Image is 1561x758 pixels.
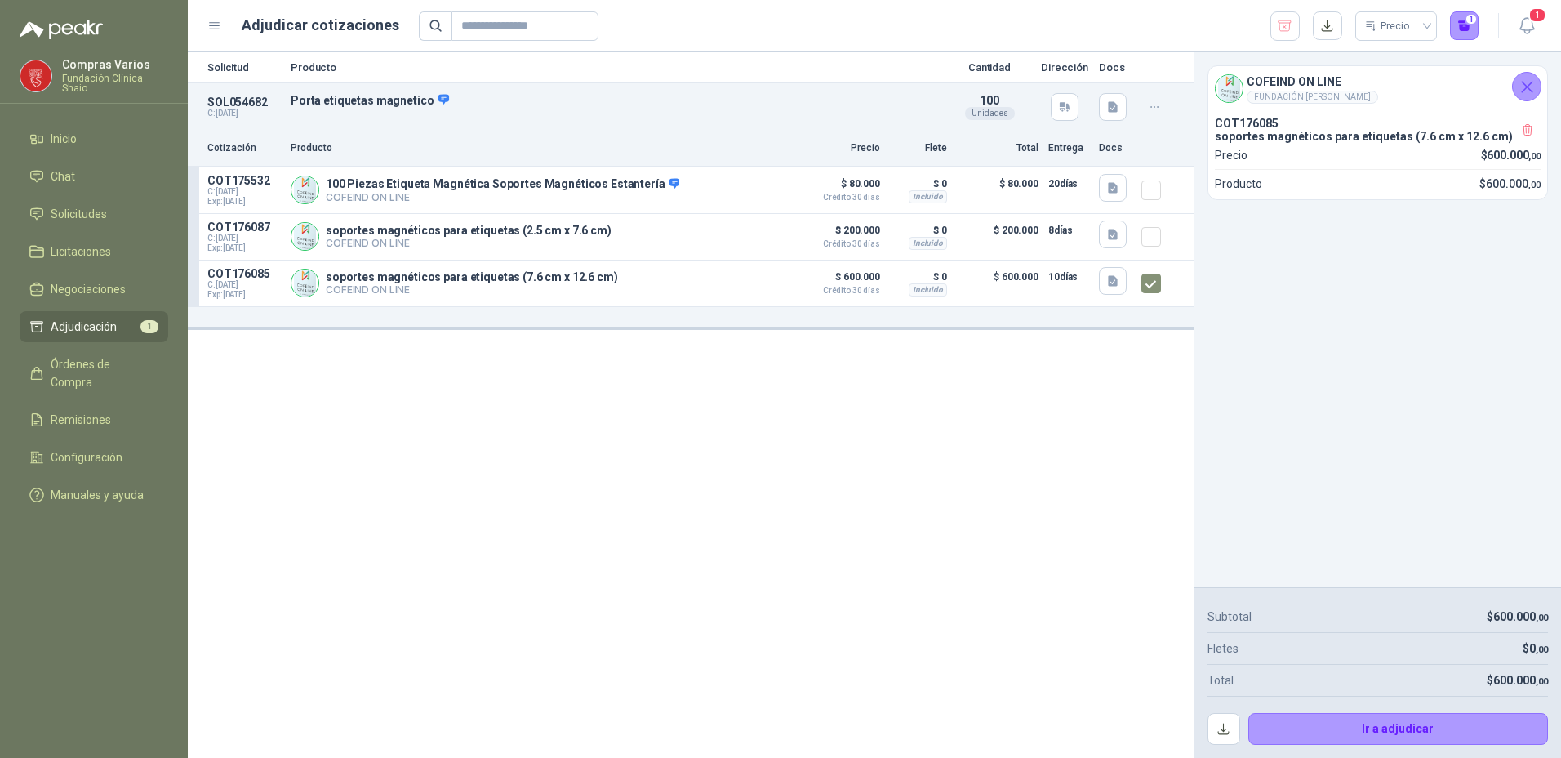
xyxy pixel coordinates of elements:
[1048,267,1089,287] p: 10 días
[1528,7,1546,23] span: 1
[51,130,77,148] span: Inicio
[1216,75,1243,102] img: Company Logo
[20,20,103,39] img: Logo peakr
[291,223,318,250] img: Company Logo
[1247,73,1378,91] h4: COFEIND ON LINE
[1479,175,1541,193] p: $
[909,283,947,297] div: Incluido
[140,320,158,333] span: 1
[51,411,111,429] span: Remisiones
[1365,14,1412,38] div: Precio
[1215,175,1262,193] p: Producto
[326,283,618,296] p: COFEIND ON LINE
[207,62,281,73] p: Solicitud
[1207,608,1252,626] p: Subtotal
[1450,11,1479,41] button: 1
[1099,140,1132,156] p: Docs
[1048,140,1089,156] p: Entrega
[20,311,168,342] a: Adjudicación1
[798,194,880,202] span: Crédito 30 días
[207,187,281,197] span: C: [DATE]
[909,237,947,250] div: Incluido
[207,267,281,280] p: COT176085
[291,176,318,203] img: Company Logo
[890,174,947,194] p: $ 0
[1215,117,1541,130] p: COT176085
[20,123,168,154] a: Inicio
[207,140,281,156] p: Cotización
[1207,671,1234,689] p: Total
[62,59,168,70] p: Compras Varios
[62,74,168,93] p: Fundación Clínica Shaio
[1481,146,1541,164] p: $
[51,448,122,466] span: Configuración
[1248,713,1549,746] button: Ir a adjudicar
[51,318,117,336] span: Adjudicación
[1528,151,1541,162] span: ,00
[890,140,947,156] p: Flete
[957,221,1038,253] p: $ 200.000
[207,96,281,109] p: SOL054682
[949,62,1030,73] p: Cantidad
[1215,130,1541,143] p: soportes magnéticos para etiquetas (7.6 cm x 12.6 cm)
[20,479,168,511] a: Manuales y ayuda
[51,167,75,185] span: Chat
[1523,640,1548,658] p: $
[207,197,281,207] span: Exp: [DATE]
[1528,180,1541,190] span: ,00
[20,349,168,398] a: Órdenes de Compra
[207,109,281,118] p: C: [DATE]
[326,177,679,192] p: 100 Piezas Etiqueta Magnética Soportes Magnéticos Estantería
[798,287,880,295] span: Crédito 30 días
[326,224,612,237] p: soportes magnéticos para etiquetas (2.5 cm x 7.6 cm)
[798,174,880,202] p: $ 80.000
[890,221,947,240] p: $ 0
[207,290,281,300] span: Exp: [DATE]
[51,205,107,223] span: Solicitudes
[1487,149,1541,162] span: 600.000
[957,267,1038,300] p: $ 600.000
[798,221,880,248] p: $ 200.000
[965,107,1015,120] div: Unidades
[957,140,1038,156] p: Total
[207,280,281,290] span: C: [DATE]
[291,140,789,156] p: Producto
[1207,640,1239,658] p: Fletes
[1493,674,1548,687] span: 600.000
[51,280,126,298] span: Negociaciones
[20,404,168,435] a: Remisiones
[20,161,168,192] a: Chat
[207,234,281,243] span: C: [DATE]
[890,267,947,287] p: $ 0
[326,270,618,283] p: soportes magnéticos para etiquetas (7.6 cm x 12.6 cm)
[1099,62,1132,73] p: Docs
[1512,72,1541,101] button: Cerrar
[20,60,51,91] img: Company Logo
[1529,642,1548,655] span: 0
[1215,146,1247,164] p: Precio
[798,240,880,248] span: Crédito 30 días
[207,243,281,253] span: Exp: [DATE]
[1536,613,1548,623] span: ,00
[291,62,939,73] p: Producto
[242,14,399,37] h1: Adjudicar cotizaciones
[20,198,168,230] a: Solicitudes
[51,355,153,391] span: Órdenes de Compra
[51,243,111,261] span: Licitaciones
[326,237,612,249] p: COFEIND ON LINE
[798,140,880,156] p: Precio
[326,191,679,203] p: COFEIND ON LINE
[1208,66,1547,110] div: Company LogoCOFEIND ON LINEFUNDACIÓN [PERSON_NAME]
[980,94,999,107] span: 100
[51,486,144,504] span: Manuales y ayuda
[957,174,1038,207] p: $ 80.000
[291,93,939,108] p: Porta etiquetas magnetico
[798,267,880,295] p: $ 600.000
[1536,644,1548,655] span: ,00
[1040,62,1089,73] p: Dirección
[1512,11,1541,41] button: 1
[20,442,168,473] a: Configuración
[1493,610,1548,623] span: 600.000
[20,236,168,267] a: Licitaciones
[1247,91,1378,104] div: FUNDACIÓN [PERSON_NAME]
